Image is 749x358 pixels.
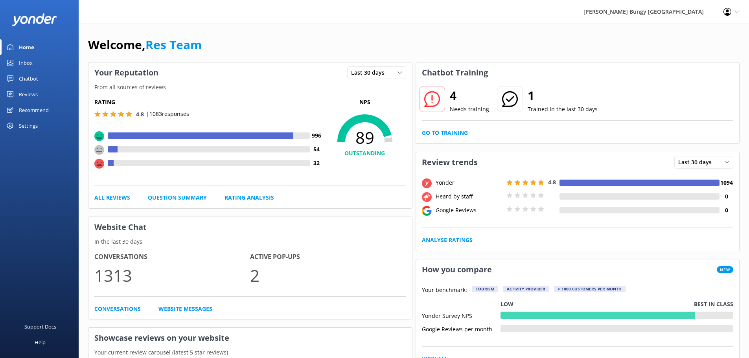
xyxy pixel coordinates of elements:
span: 89 [324,128,406,147]
h4: OUTSTANDING [324,149,406,158]
h3: Your Reputation [88,62,164,83]
div: Settings [19,118,38,134]
h4: 32 [310,159,324,167]
a: Question Summary [148,193,207,202]
div: > 1000 customers per month [554,286,626,292]
h2: 1 [528,86,598,105]
p: In the last 30 days [88,237,412,246]
div: Heard by staff [434,192,504,201]
p: Trained in the last 30 days [528,105,598,114]
div: Inbox [19,55,33,71]
span: Last 30 days [678,158,716,167]
p: 1313 [94,262,250,288]
span: 4.8 [136,110,144,118]
div: Yonder Survey NPS [422,312,501,319]
span: New [717,266,733,273]
a: Website Messages [158,305,212,313]
h2: 4 [450,86,489,105]
a: Rating Analysis [225,193,274,202]
p: Your benchmark: [422,286,467,295]
h4: Active Pop-ups [250,252,406,262]
p: NPS [324,98,406,106]
span: 4.8 [548,178,556,186]
h4: 0 [720,192,733,201]
div: Help [35,334,46,350]
div: Home [19,39,34,55]
h3: Showcase reviews on your website [88,328,412,348]
div: Tourism [472,286,498,292]
span: Last 30 days [351,68,389,77]
h1: Welcome, [88,35,202,54]
h3: Website Chat [88,217,412,237]
h3: Review trends [416,152,484,173]
a: All Reviews [94,193,130,202]
a: Conversations [94,305,141,313]
div: Support Docs [24,319,56,334]
div: Chatbot [19,71,38,86]
p: Your current review carousel (latest 5 star reviews) [88,348,412,357]
h4: 996 [310,131,324,140]
div: Yonder [434,178,504,187]
h4: 1094 [720,178,733,187]
p: Low [501,300,513,308]
img: yonder-white-logo.png [12,13,57,26]
div: Reviews [19,86,38,102]
p: Needs training [450,105,489,114]
p: From all sources of reviews [88,83,412,92]
h4: 0 [720,206,733,215]
a: Res Team [145,37,202,53]
p: 2 [250,262,406,288]
div: Google Reviews [434,206,504,215]
div: Google Reviews per month [422,325,501,332]
div: Activity Provider [503,286,549,292]
h5: Rating [94,98,324,106]
h3: How you compare [416,259,498,280]
h4: Conversations [94,252,250,262]
div: Recommend [19,102,49,118]
p: | 1083 responses [146,110,189,118]
a: Go to Training [422,129,468,137]
h3: Chatbot Training [416,62,494,83]
h4: 54 [310,145,324,154]
a: Analyse Ratings [422,236,473,244]
p: Best in class [694,300,733,308]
